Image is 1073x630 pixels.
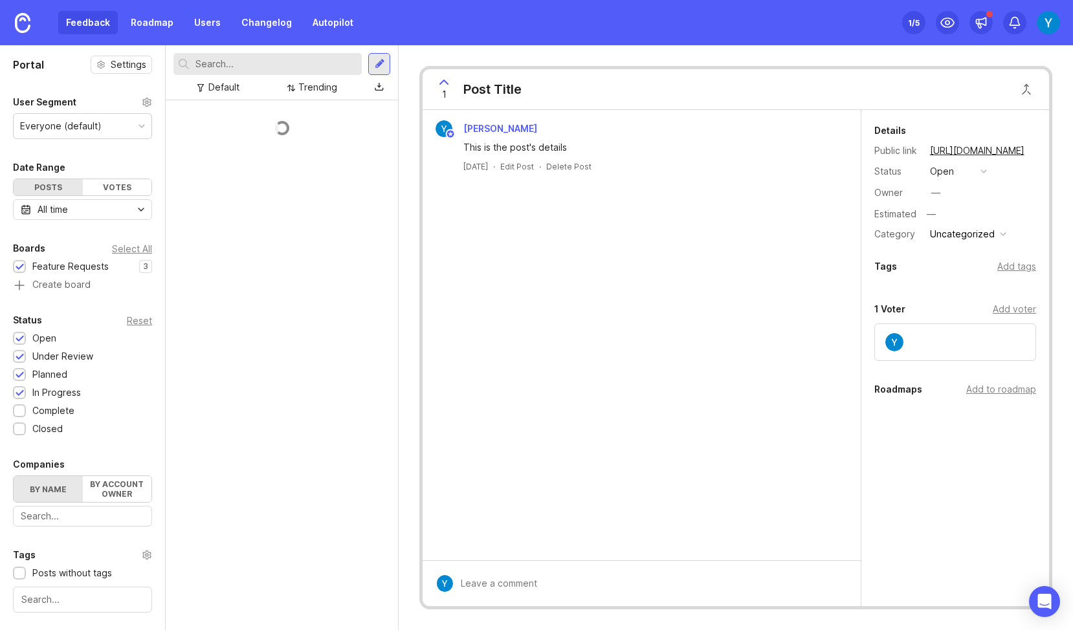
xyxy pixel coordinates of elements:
[143,261,148,272] p: 3
[21,509,144,523] input: Search...
[874,123,906,138] div: Details
[885,333,903,351] img: Yomna ELSheikh
[32,386,81,400] div: In Progress
[32,259,109,274] div: Feature Requests
[926,142,1028,159] a: [URL][DOMAIN_NAME]
[13,57,44,72] h1: Portal
[305,11,361,34] a: Autopilot
[1029,586,1060,617] div: Open Intercom Messenger
[874,382,922,397] div: Roadmaps
[997,259,1036,274] div: Add tags
[874,144,920,158] div: Public link
[966,382,1036,396] div: Add to roadmap
[874,301,905,317] div: 1 Voter
[13,280,152,292] a: Create board
[500,161,534,172] div: Edit Post
[20,119,102,133] div: Everyone (default)
[32,331,56,345] div: Open
[13,241,45,256] div: Boards
[874,227,920,241] div: Category
[874,164,920,179] div: Status
[21,592,144,607] input: Search...
[112,245,152,252] div: Select All
[446,129,456,139] img: member badge
[463,123,537,134] span: [PERSON_NAME]
[931,186,940,200] div: —
[32,404,74,418] div: Complete
[13,160,65,175] div: Date Range
[993,302,1036,316] div: Add voter
[436,575,453,592] img: Yomna ELSheikh
[32,422,63,436] div: Closed
[111,58,146,71] span: Settings
[14,476,83,502] label: By name
[13,457,65,472] div: Companies
[14,179,83,195] div: Posts
[546,161,592,172] div: Delete Post
[32,566,112,580] div: Posts without tags
[463,161,488,172] a: [DATE]
[930,227,995,241] div: Uncategorized
[208,80,239,94] div: Default
[186,11,228,34] a: Users
[493,161,495,172] div: ·
[923,206,940,223] div: —
[1013,76,1039,102] button: Close button
[234,11,300,34] a: Changelog
[32,349,93,364] div: Under Review
[83,179,152,195] div: Votes
[13,312,42,328] div: Status
[428,120,548,137] a: Yomna ELSheikh[PERSON_NAME]
[442,87,447,102] span: 1
[13,547,36,563] div: Tags
[463,80,522,98] div: Post Title
[930,164,954,179] div: open
[83,476,152,502] label: By account owner
[38,202,68,217] div: All time
[195,57,357,71] input: Search...
[13,94,76,110] div: User Segment
[874,259,897,274] div: Tags
[298,80,337,94] div: Trending
[1037,11,1060,34] img: Yomna ELSheikh
[908,14,920,32] div: 1 /5
[123,11,181,34] a: Roadmap
[463,140,835,155] div: This is the post's details
[874,186,920,200] div: Owner
[32,367,67,382] div: Planned
[874,210,916,219] div: Estimated
[15,13,30,33] img: Canny Home
[539,161,541,172] div: ·
[902,11,925,34] button: 1/5
[127,317,152,324] div: Reset
[91,56,152,74] button: Settings
[131,204,151,215] svg: toggle icon
[436,120,452,137] img: Yomna ELSheikh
